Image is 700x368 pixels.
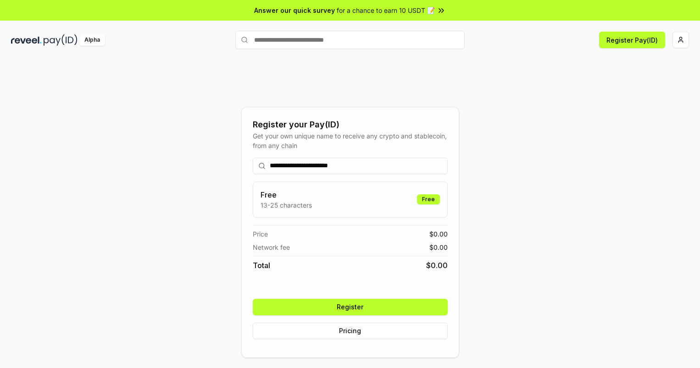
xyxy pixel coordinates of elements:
[261,189,312,200] h3: Free
[261,200,312,210] p: 13-25 characters
[253,118,448,131] div: Register your Pay(ID)
[429,242,448,252] span: $ 0.00
[254,5,335,15] span: Answer our quick survey
[44,34,78,46] img: pay_id
[337,5,435,15] span: for a chance to earn 10 USDT 📝
[253,131,448,150] div: Get your own unique name to receive any crypto and stablecoin, from any chain
[253,260,270,271] span: Total
[253,323,448,339] button: Pricing
[253,299,448,315] button: Register
[426,260,448,271] span: $ 0.00
[599,32,665,48] button: Register Pay(ID)
[253,229,268,239] span: Price
[11,34,42,46] img: reveel_dark
[253,242,290,252] span: Network fee
[429,229,448,239] span: $ 0.00
[79,34,105,46] div: Alpha
[417,194,440,204] div: Free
